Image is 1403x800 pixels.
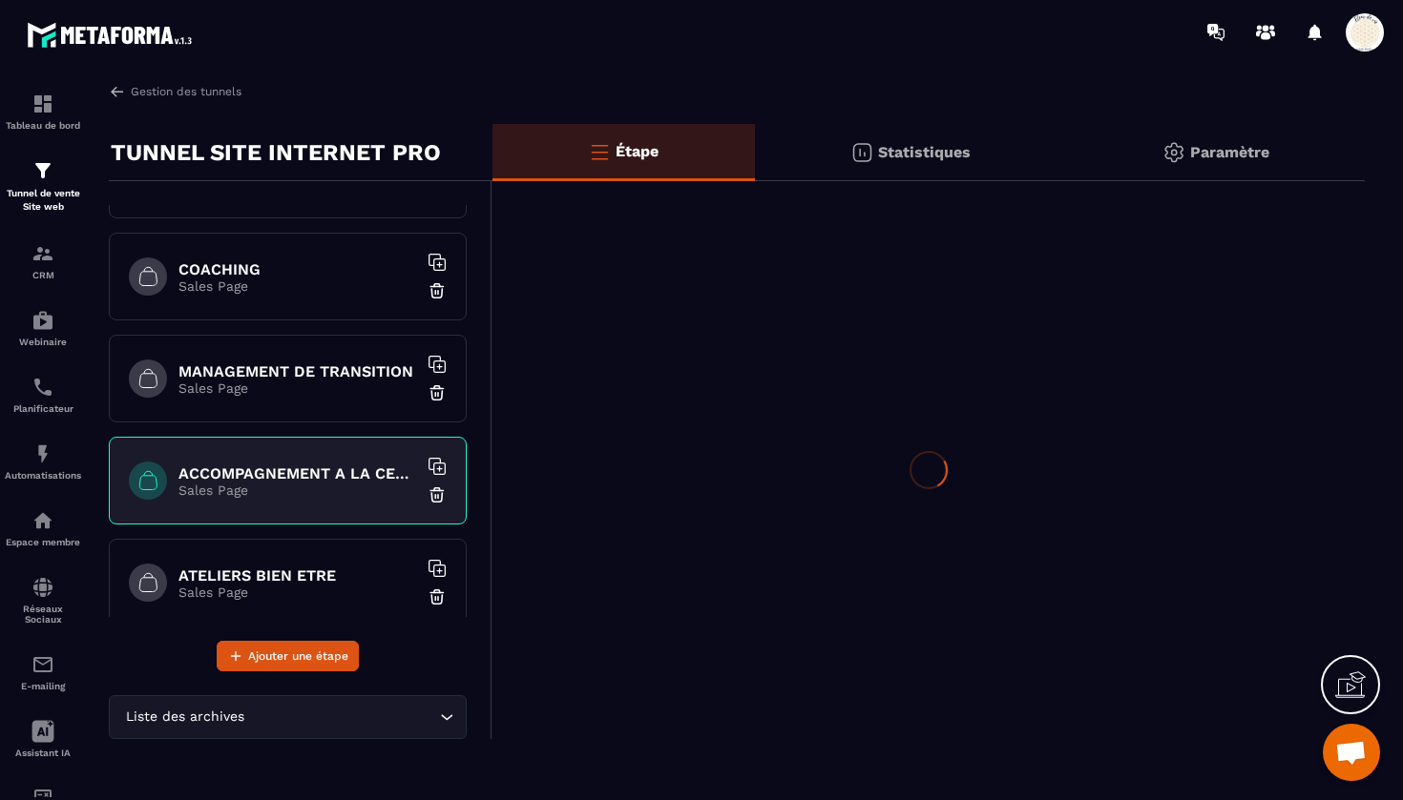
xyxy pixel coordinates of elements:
[178,585,417,600] p: Sales Page
[27,17,199,52] img: logo
[5,706,81,772] a: Assistant IA
[31,92,54,115] img: formation
[5,361,81,428] a: schedulerschedulerPlanificateur
[5,295,81,361] a: automationsautomationsWebinaire
[878,143,971,161] p: Statistiques
[178,362,417,380] h6: MANAGEMENT DE TRANSITION
[428,281,447,300] img: trash
[5,681,81,691] p: E-mailing
[428,383,447,402] img: trash
[5,120,81,131] p: Tableau de bord
[5,403,81,414] p: Planificateur
[178,464,417,482] h6: ACCOMPAGNEMENT A LA CERTIFICATION HAS
[5,470,81,481] p: Automatisations
[121,707,248,728] span: Liste des archives
[178,566,417,585] h6: ATELIERS BIEN ETRE
[31,442,54,465] img: automations
[217,641,359,671] button: Ajouter une étape
[5,495,81,562] a: automationsautomationsEspace membre
[5,639,81,706] a: emailemailE-mailing
[1190,143,1269,161] p: Paramètre
[5,562,81,639] a: social-networksocial-networkRéseaux Sociaux
[850,141,873,164] img: stats.20deebd0.svg
[31,509,54,532] img: automations
[1323,724,1380,781] div: Ouvrir le chat
[109,83,241,100] a: Gestion des tunnels
[109,83,126,100] img: arrow
[178,482,417,498] p: Sales Page
[5,337,81,347] p: Webinaire
[428,587,447,606] img: trash
[178,278,417,294] p: Sales Page
[1162,141,1185,164] img: setting-gr.5f69749f.svg
[31,309,54,332] img: automations
[5,228,81,295] a: formationformationCRM
[248,707,435,728] input: Search for option
[588,140,611,163] img: bars-o.4a397970.svg
[31,653,54,676] img: email
[5,604,81,625] p: Réseaux Sociaux
[5,748,81,758] p: Assistant IA
[178,380,417,396] p: Sales Page
[5,537,81,547] p: Espace membre
[5,145,81,228] a: formationformationTunnel de vente Site web
[5,428,81,495] a: automationsautomationsAutomatisations
[248,646,348,666] span: Ajouter une étape
[178,260,417,278] h6: COACHING
[31,159,54,182] img: formation
[5,187,81,214] p: Tunnel de vente Site web
[109,695,467,739] div: Search for option
[428,485,447,504] img: trash
[5,78,81,145] a: formationformationTableau de bord
[31,576,54,599] img: social-network
[111,133,441,172] p: TUNNEL SITE INTERNET PRO
[31,242,54,265] img: formation
[5,270,81,280] p: CRM
[616,142,659,160] p: Étape
[31,376,54,399] img: scheduler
